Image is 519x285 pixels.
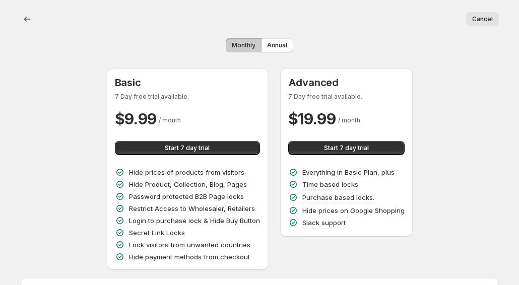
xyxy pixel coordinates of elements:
[129,216,260,226] p: Login to purchase lock & Hide Buy Button
[338,116,360,124] span: / month
[129,167,244,177] p: Hide prices of products from visitors
[288,77,405,89] h3: Advanced
[288,141,405,155] button: Start 7 day trial
[129,228,185,238] p: Secret Link Locks
[115,93,260,101] p: 7 Day free trial available.
[115,141,260,155] button: Start 7 day trial
[20,12,34,26] button: Back
[302,218,346,228] p: Slack support
[267,41,287,49] span: Annual
[324,144,369,152] span: Start 7 day trial
[129,191,244,201] p: Password protected B2B Page locks
[302,205,405,216] p: Hide prices on Google Shopping
[232,41,255,49] span: Monthly
[466,12,499,26] button: Cancel
[472,15,493,23] span: Cancel
[261,38,293,52] button: Annual
[288,109,336,129] h2: $ 19.99
[129,179,247,189] p: Hide Product, Collection, Blog, Pages
[159,116,181,124] span: / month
[302,167,395,177] p: Everything in Basic Plan, plus
[129,240,250,250] p: Lock visitors from unwanted countries
[288,93,405,101] p: 7 Day free trial available.
[165,144,210,152] span: Start 7 day trial
[129,203,255,213] p: Restrict Access to Wholesaler, Retailers
[226,38,262,52] button: Monthly
[115,109,157,129] h2: $ 9.99
[302,192,374,202] p: Purchase based locks.
[115,77,260,89] h3: Basic
[129,252,250,262] p: Hide payment methods from checkout
[302,179,358,189] p: Time based locks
